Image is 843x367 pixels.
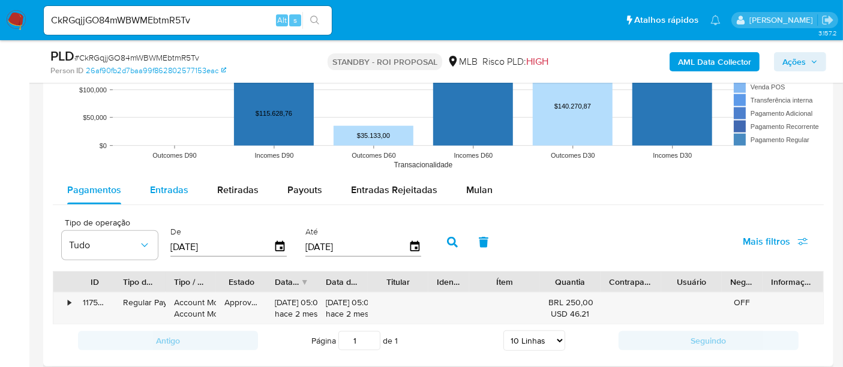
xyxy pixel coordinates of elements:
[749,14,817,26] p: erico.trevizan@mercadopago.com.br
[710,15,721,25] a: Notificações
[678,52,751,71] b: AML Data Collector
[447,55,478,68] div: MLB
[302,12,327,29] button: search-icon
[277,14,287,26] span: Alt
[86,65,226,76] a: 26af90fb2d7baa99f862802577153eac
[821,14,834,26] a: Sair
[50,46,74,65] b: PLD
[526,55,548,68] span: HIGH
[782,52,806,71] span: Ações
[44,13,332,28] input: Pesquise usuários ou casos...
[670,52,760,71] button: AML Data Collector
[634,14,698,26] span: Atalhos rápidos
[74,52,199,64] span: # CkRGqjjGO84mWBWMEbtmR5Tv
[328,53,442,70] p: STANDBY - ROI PROPOSAL
[482,55,548,68] span: Risco PLD:
[50,65,83,76] b: Person ID
[774,52,826,71] button: Ações
[293,14,297,26] span: s
[818,28,837,38] span: 3.157.2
